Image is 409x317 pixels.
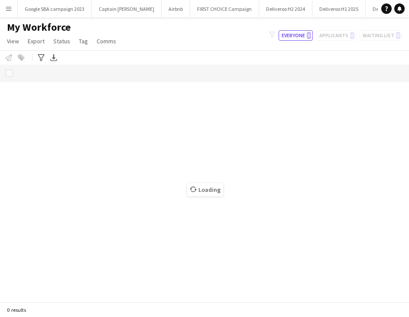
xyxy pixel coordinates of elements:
span: Tag [79,37,88,45]
span: 0 [307,32,311,39]
button: Everyone0 [279,30,313,41]
span: Loading [187,183,223,196]
a: Status [50,36,74,47]
span: View [7,37,19,45]
a: View [3,36,23,47]
app-action-btn: Export XLSX [49,52,59,63]
a: Comms [93,36,120,47]
span: My Workforce [7,21,71,34]
button: Deliveroo H2 2024 [259,0,312,17]
button: FIRST CHOICE Campaign [190,0,259,17]
button: Deliveroo H1 2025 [312,0,366,17]
a: Export [24,36,48,47]
span: Status [53,37,70,45]
app-action-btn: Advanced filters [36,52,46,63]
span: Export [28,37,45,45]
button: Captain [PERSON_NAME] [92,0,162,17]
button: Google SBA campaign 2023 [18,0,92,17]
a: Tag [75,36,91,47]
span: Comms [97,37,116,45]
button: Airbnb [162,0,190,17]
